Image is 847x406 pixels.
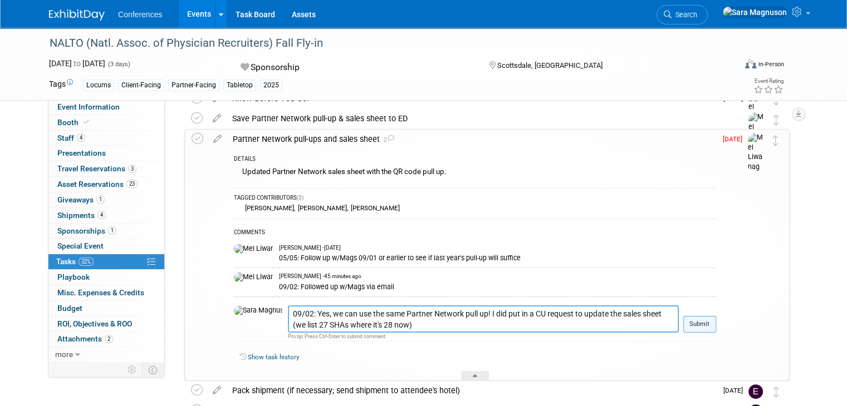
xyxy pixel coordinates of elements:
div: DETAILS [234,155,716,165]
div: NALTO (Natl. Assoc. of Physician Recruiters) Fall Fly-in [46,33,722,53]
span: [DATE] [723,387,748,394]
span: Budget [57,304,82,313]
img: Sara Magnuson [722,6,787,18]
span: 32% [79,258,94,266]
a: Attachments2 [48,331,164,346]
div: 2025 [260,80,282,91]
span: Special Event [57,241,104,250]
a: edit [207,113,227,123]
span: Scottsdale, [GEOGRAPHIC_DATA] [497,61,603,70]
div: Event Rating [753,78,784,84]
a: Event Information [48,100,164,115]
div: TAGGED CONTRIBUTORS [234,194,716,204]
a: Budget [48,301,164,316]
div: 09/02: Followed up w/Mags via email [279,281,716,291]
td: Tags [49,78,73,91]
span: [PERSON_NAME] - 45 minutes ago [279,273,361,280]
span: Asset Reservations [57,180,138,189]
span: Tasks [56,257,94,266]
div: Partner Network pull-ups and sales sheet [227,130,716,148]
a: Booth [48,115,164,130]
i: Move task [773,135,779,146]
span: 2 [380,136,394,143]
div: Sponsorship [237,58,471,77]
span: Conferences [118,10,162,19]
a: edit [207,385,227,395]
div: In-Person [758,60,784,68]
a: Special Event [48,239,164,254]
span: 2 [105,335,113,343]
a: Search [657,5,708,24]
span: Event Information [57,102,120,111]
div: Locums [83,80,114,91]
span: 3 [128,165,136,173]
span: [DATE] [DATE] [49,59,105,68]
span: Shipments [57,211,106,220]
span: 4 [97,211,106,219]
a: Sponsorships1 [48,224,164,239]
img: Mel Liwanag [234,273,273,283]
div: COMMENTS [234,227,716,239]
div: 05/05: Follow up w/Mags 09/01 or earlier to see if last year's pull-up will suffice [279,252,716,263]
div: [PERSON_NAME] [295,204,347,212]
a: Asset Reservations23 [48,177,164,192]
img: ExhibitDay [49,9,105,21]
span: (3 days) [107,61,130,68]
div: Partner-Facing [168,80,219,91]
a: Presentations [48,146,164,161]
div: Pack shipment (if necessary; send shipment to attendee's hotel) [227,381,717,400]
a: Show task history [248,353,299,361]
i: Move task [773,115,779,125]
div: Event Format [675,58,784,75]
a: Playbook [48,270,164,285]
span: 4 [77,133,85,142]
a: Giveaways1 [48,192,164,207]
div: Client-Facing [118,80,164,91]
i: Booth reservation complete [84,119,89,125]
span: Booth [57,118,91,127]
a: Staff4 [48,131,164,146]
span: Misc. Expenses & Credits [57,288,144,297]
div: Updated Partner Network sales sheet with the QR code pull up. [234,165,716,182]
button: Submit [683,316,716,333]
span: more [55,350,73,359]
a: edit [208,134,227,144]
div: , , [234,204,716,213]
a: Misc. Expenses & Credits [48,285,164,300]
span: [PERSON_NAME] - [DATE] [279,244,341,252]
span: Search [672,11,697,19]
span: Giveaways [57,195,105,204]
span: ROI, Objectives & ROO [57,319,132,328]
img: Mel Liwanag [234,244,273,254]
span: [DATE] [723,135,748,143]
span: 1 [108,226,116,235]
td: Toggle Event Tabs [142,363,165,377]
span: (3) [297,195,303,201]
td: Personalize Event Tab Strip [123,363,142,377]
a: Tasks32% [48,254,164,269]
div: Pro tip: Press Ctrl-Enter to submit comment. [288,333,679,340]
img: Format-Inperson.png [745,60,756,68]
span: Presentations [57,148,106,157]
span: to [72,59,82,68]
span: Staff [57,133,85,142]
a: Travel Reservations3 [48,161,164,176]
i: Move task [773,387,779,397]
div: Save Partner Network pull-up & sales sheet to ED [227,109,726,128]
div: Tabletop [223,80,256,91]
div: [PERSON_NAME] [348,204,400,212]
span: Attachments [57,334,113,343]
span: Travel Reservations [57,164,136,173]
img: Sara Magnuson [234,306,282,316]
span: Sponsorships [57,226,116,235]
a: Shipments4 [48,208,164,223]
img: Mel Liwanag [748,112,765,152]
span: Playbook [57,273,90,281]
div: [PERSON_NAME] [242,204,294,212]
span: 23 [126,180,138,188]
img: Mel Liwanag [748,133,765,172]
a: more [48,347,164,362]
img: Erin Anderson [748,384,763,399]
a: ROI, Objectives & ROO [48,316,164,331]
span: 1 [96,195,105,204]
